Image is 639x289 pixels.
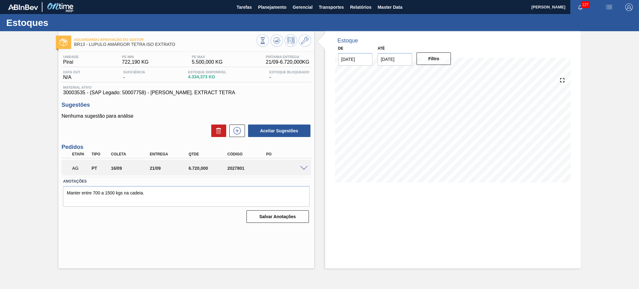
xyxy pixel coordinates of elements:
[61,113,311,119] p: Nenhuma sugestão para análise
[188,70,226,74] span: Estoque Disponível
[256,34,269,47] button: Visão Geral dos Estoques
[122,55,149,59] span: PE MIN
[248,125,310,137] button: Aceitar Sugestões
[122,59,149,65] span: 722,190 KG
[60,38,67,46] img: Ícone
[74,42,256,47] span: BR13 - LÚPULO AMARGOR TETRA ISO EXTRATO
[293,3,313,11] span: Gerencial
[246,210,309,223] button: Salvar Anotações
[63,55,79,59] span: Unidade
[378,46,385,51] label: Até
[338,53,373,66] input: dd/mm/yyyy
[265,152,308,156] div: PO
[208,125,226,137] div: Excluir Sugestões
[63,59,79,65] span: Piraí
[61,70,82,80] div: N/A
[417,52,451,65] button: Filtro
[268,70,311,80] div: -
[71,152,91,156] div: Etapa
[61,144,311,150] h3: Pedidos
[245,124,311,138] div: Aceitar Sugestões
[187,166,231,171] div: 6.720,000
[226,166,270,171] div: 2027801
[570,3,590,12] button: Notificações
[187,152,231,156] div: Qtde
[123,70,145,74] span: Suficiência
[63,86,309,89] span: Material ativo
[61,102,311,108] h3: Sugestões
[338,46,344,51] label: De
[110,166,153,171] div: 16/09/2025
[122,70,147,80] div: -
[192,59,223,65] span: 5.500,000 KG
[63,90,309,96] span: 30003535 - (SAP Legado: 50007758) - [PERSON_NAME]. EXTRACT TETRA
[8,4,38,10] img: TNhmsLtSVTkK8tSr43FrP2fwEKptu5GPRR3wAAAABJRU5ErkJggg==
[285,34,297,47] button: Programar Estoque
[71,161,91,175] div: Aguardando Aprovação do Gestor
[625,3,633,11] img: Logout
[90,166,110,171] div: Pedido de Transferência
[148,152,192,156] div: Entrega
[192,55,223,59] span: PE MAX
[110,152,153,156] div: Coleta
[266,55,310,59] span: Próxima Entrega
[266,59,310,65] span: 21/09 - 6.720,000 KG
[226,152,270,156] div: Código
[72,166,89,171] p: AG
[74,38,256,42] span: Aguardando Aprovação do Gestor
[581,1,590,8] span: 127
[378,53,412,66] input: dd/mm/yyyy
[350,3,371,11] span: Relatórios
[271,34,283,47] button: Atualizar Gráfico
[605,3,613,11] img: userActions
[299,34,311,47] button: Ir ao Master Data / Geral
[226,125,245,137] div: Nova sugestão
[237,3,252,11] span: Tarefas
[148,166,192,171] div: 21/09/2025
[63,186,309,207] textarea: Manter entre 700 a 1500 kgs na cadeia.
[90,152,110,156] div: Tipo
[319,3,344,11] span: Transportes
[269,70,309,74] span: Estoque Bloqueado
[338,37,358,44] div: Estoque
[6,19,117,26] h1: Estoques
[63,177,309,186] label: Anotações
[258,3,286,11] span: Planejamento
[188,75,226,79] span: 4.334,373 KG
[378,3,402,11] span: Master Data
[63,70,80,74] span: Data out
